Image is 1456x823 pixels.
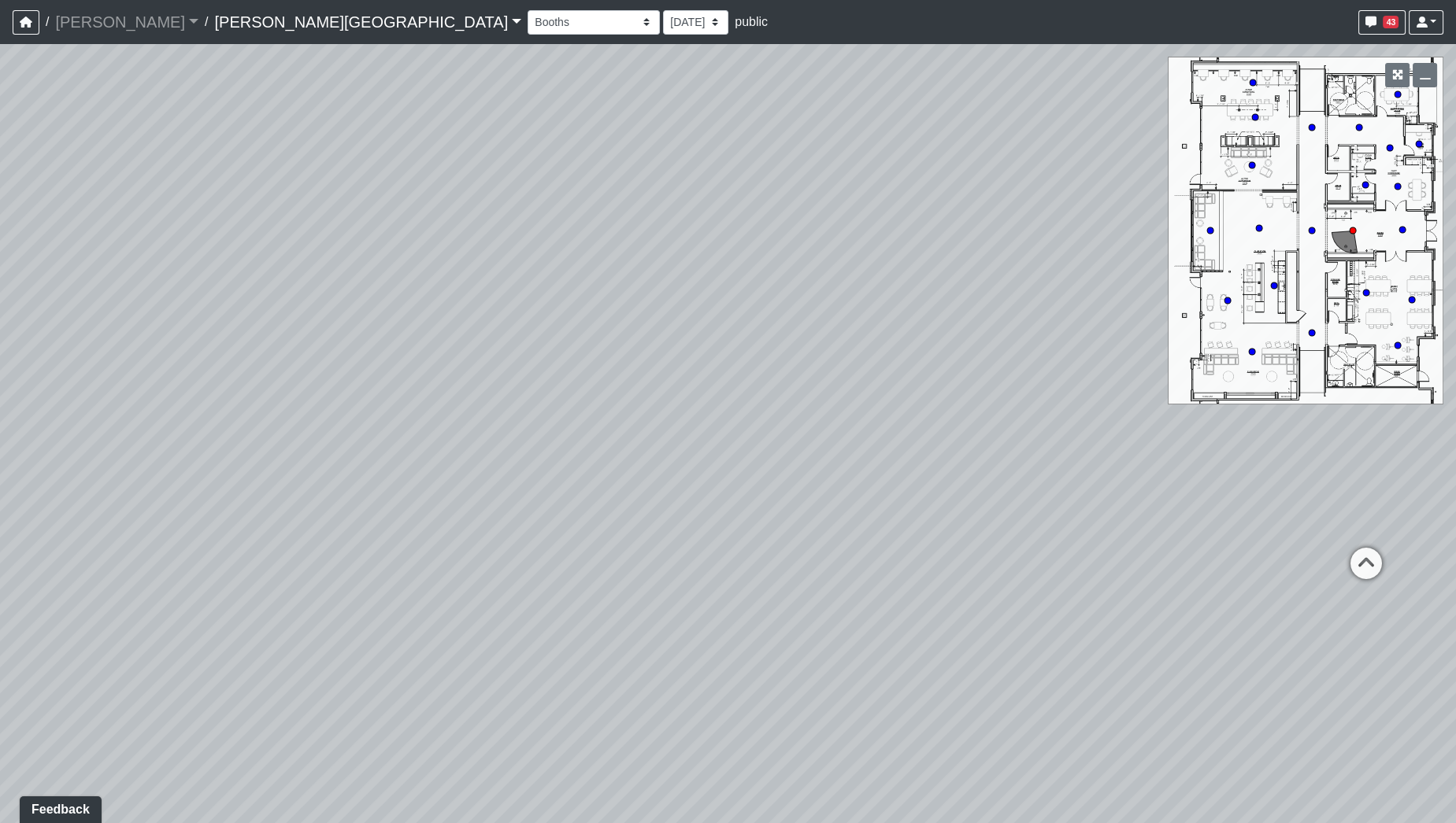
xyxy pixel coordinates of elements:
iframe: Ybug feedback widget [12,792,105,823]
span: / [198,6,214,38]
a: [PERSON_NAME][GEOGRAPHIC_DATA] [214,6,521,38]
a: [PERSON_NAME] [55,6,198,38]
span: 43 [1383,16,1399,28]
span: / [39,6,55,38]
button: 43 [1358,10,1406,35]
span: public [735,15,768,28]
